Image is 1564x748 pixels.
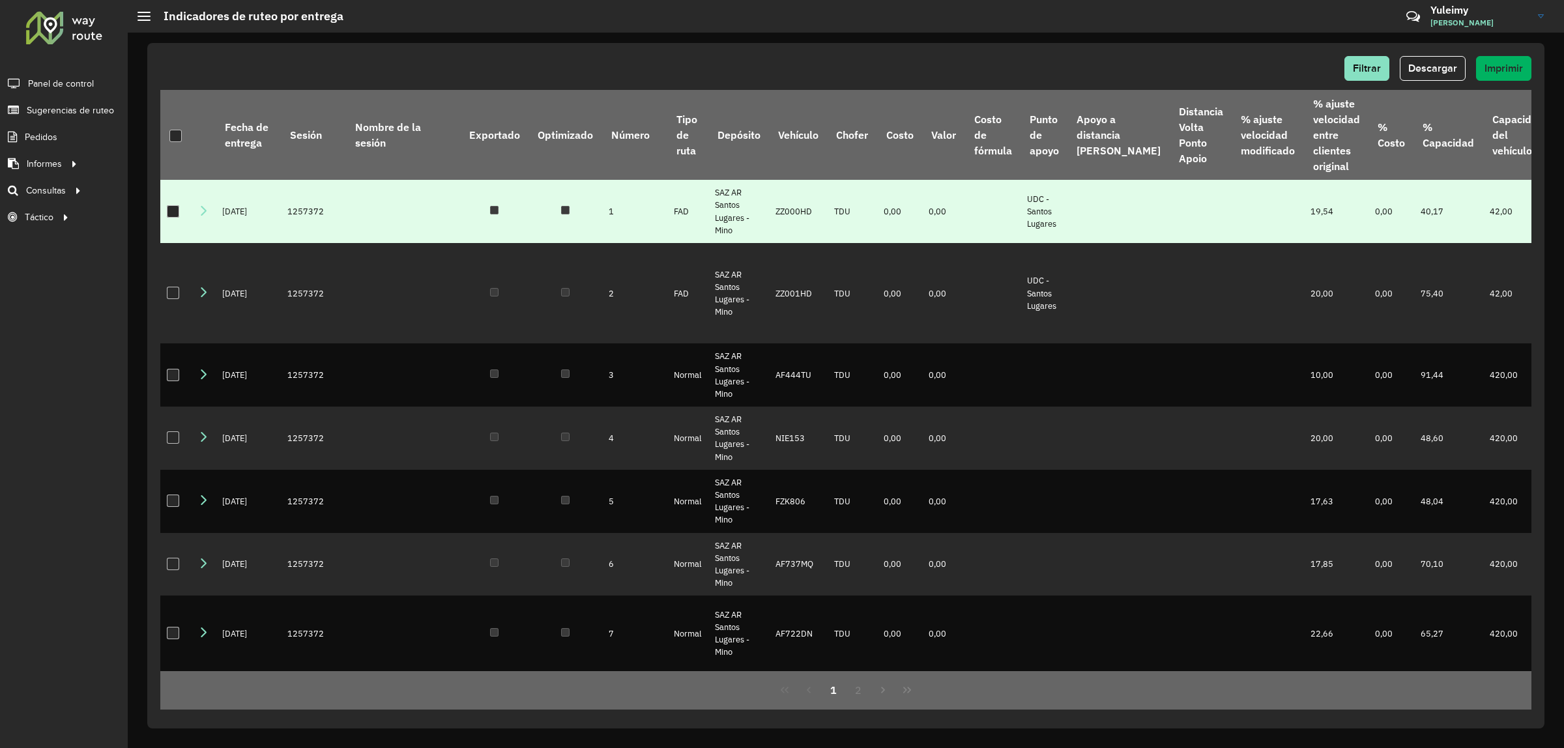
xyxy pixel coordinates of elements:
[828,243,877,343] td: TDU
[769,180,827,243] td: ZZ000HD
[151,9,343,23] h2: Indicadores de ruteo por entrega
[769,243,827,343] td: ZZ001HD
[828,533,877,596] td: TDU
[1484,63,1523,74] span: Imprimir
[27,104,114,117] span: Sugerencias de ruteo
[1408,63,1457,74] span: Descargar
[708,533,769,596] td: SAZ AR Santos Lugares - Mino
[828,90,877,180] th: Chofer
[25,210,53,224] span: Táctico
[708,90,769,180] th: Depósito
[1414,243,1483,343] td: 75,40
[871,678,895,702] button: Next Page
[216,343,281,407] td: [DATE]
[281,180,346,243] td: 1257372
[922,533,964,596] td: 0,00
[1368,243,1413,343] td: 0,00
[922,596,964,671] td: 0,00
[667,90,708,180] th: Tipo de ruta
[1399,3,1427,31] a: Contacto rápido
[708,180,769,243] td: SAZ AR Santos Lugares - Mino
[1304,470,1368,533] td: 17,63
[1483,343,1552,407] td: 420,00
[1368,180,1413,243] td: 0,00
[922,90,964,180] th: Valor
[1483,596,1552,671] td: 420,00
[216,90,281,180] th: Fecha de entrega
[708,596,769,671] td: SAZ AR Santos Lugares - Mino
[25,130,57,144] span: Pedidos
[828,180,877,243] td: TDU
[708,407,769,470] td: SAZ AR Santos Lugares - Mino
[1068,90,1170,180] th: Apoyo a distancia [PERSON_NAME]
[216,180,281,243] td: [DATE]
[1304,596,1368,671] td: 22,66
[877,90,922,180] th: Costo
[281,533,346,596] td: 1257372
[769,596,827,671] td: AF722DN
[667,596,708,671] td: Normal
[602,407,667,470] td: 4
[1414,343,1483,407] td: 91,44
[216,407,281,470] td: [DATE]
[877,407,922,470] td: 0,00
[769,343,827,407] td: AF444TU
[1414,596,1483,671] td: 65,27
[667,470,708,533] td: Normal
[602,470,667,533] td: 5
[821,678,846,702] button: 1
[1304,533,1368,596] td: 17,85
[1368,596,1413,671] td: 0,00
[26,184,66,197] span: Consultas
[1400,56,1466,81] button: Descargar
[602,533,667,596] td: 6
[922,407,964,470] td: 0,00
[602,180,667,243] td: 1
[828,596,877,671] td: TDU
[1353,63,1381,74] span: Filtrar
[708,343,769,407] td: SAZ AR Santos Lugares - Mino
[769,90,827,180] th: Vehículo
[1414,470,1483,533] td: 48,04
[602,596,667,671] td: 7
[1368,533,1413,596] td: 0,00
[708,470,769,533] td: SAZ AR Santos Lugares - Mino
[769,407,827,470] td: NIE153
[1368,343,1413,407] td: 0,00
[667,533,708,596] td: Normal
[460,90,529,180] th: Exportado
[1344,56,1389,81] button: Filtrar
[281,407,346,470] td: 1257372
[769,470,827,533] td: FZK806
[1483,533,1552,596] td: 420,00
[216,533,281,596] td: [DATE]
[877,343,922,407] td: 0,00
[1483,243,1552,343] td: 42,00
[828,343,877,407] td: TDU
[708,243,769,343] td: SAZ AR Santos Lugares - Mino
[895,678,920,702] button: Last Page
[1304,407,1368,470] td: 20,00
[1414,407,1483,470] td: 48,60
[1476,56,1531,81] button: Imprimir
[281,90,346,180] th: Sesión
[602,343,667,407] td: 3
[877,470,922,533] td: 0,00
[828,407,877,470] td: TDU
[602,243,667,343] td: 2
[1170,90,1232,180] th: Distancia Volta Ponto Apoio
[1483,470,1552,533] td: 420,00
[281,343,346,407] td: 1257372
[877,596,922,671] td: 0,00
[346,90,460,180] th: Nombre de la sesión
[965,90,1021,180] th: Costo de fórmula
[667,180,708,243] td: FAD
[1368,90,1413,180] th: % Costo
[1021,180,1067,243] td: UDC - Santos Lugares
[667,407,708,470] td: Normal
[216,470,281,533] td: [DATE]
[216,243,281,343] td: [DATE]
[922,180,964,243] td: 0,00
[28,77,94,91] span: Panel de control
[1021,243,1067,343] td: UDC - Santos Lugares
